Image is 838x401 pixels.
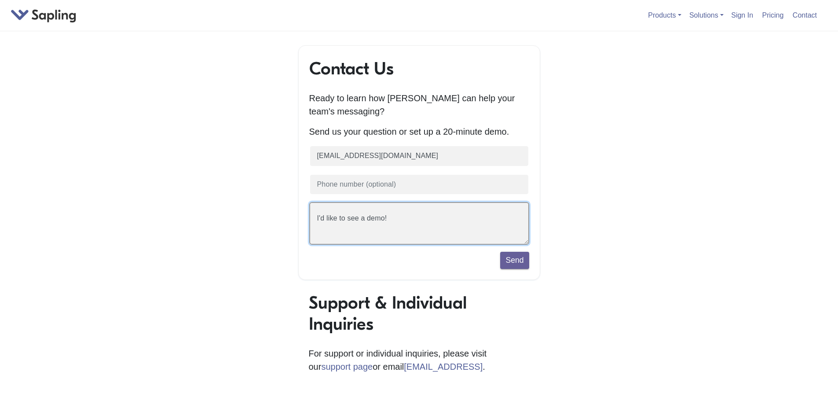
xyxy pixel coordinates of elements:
button: Send [500,252,529,269]
a: Solutions [689,11,724,19]
p: Ready to learn how [PERSON_NAME] can help your team's messaging? [309,92,529,118]
p: For support or individual inquiries, please visit our or email . [309,347,530,373]
p: Send us your question or set up a 20-minute demo. [309,125,529,138]
h1: Support & Individual Inquiries [309,292,530,335]
a: Sign In [728,8,757,22]
input: Business email (required) [309,145,529,167]
a: Contact [789,8,820,22]
input: Phone number (optional) [309,174,529,195]
a: Products [648,11,681,19]
textarea: I'd like to see a demo! [309,202,529,245]
a: [EMAIL_ADDRESS] [404,362,483,372]
h1: Contact Us [309,58,529,79]
a: Pricing [759,8,787,22]
a: support page [321,362,373,372]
